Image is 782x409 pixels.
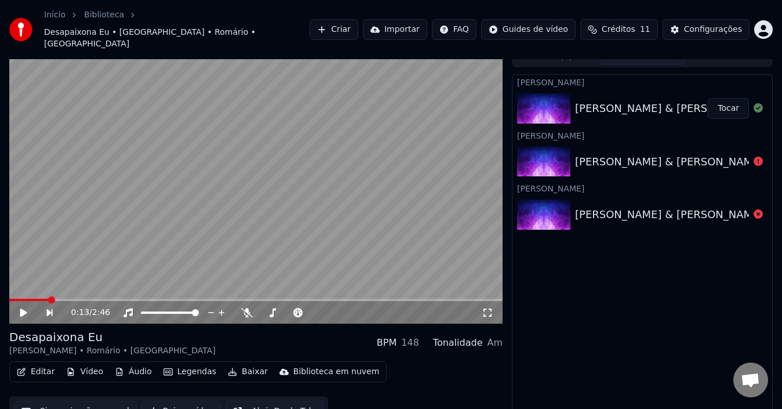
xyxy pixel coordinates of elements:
button: Créditos11 [580,19,658,40]
div: 148 [401,336,419,350]
span: Créditos [602,24,635,35]
button: Configurações [663,19,750,40]
span: 0:13 [71,307,89,318]
div: [PERSON_NAME] [512,128,772,142]
button: Guides de vídeo [481,19,576,40]
div: Configurações [684,24,742,35]
div: [PERSON_NAME] • Romário • [GEOGRAPHIC_DATA] [9,345,216,357]
button: Legendas [159,364,221,380]
a: Início [44,9,66,21]
div: Tonalidade [433,336,483,350]
button: Vídeo [61,364,108,380]
img: youka [9,18,32,41]
button: Editar [12,364,59,380]
div: Bate-papo aberto [733,363,768,397]
div: [PERSON_NAME] [512,75,772,89]
button: Importar [363,19,427,40]
div: / [71,307,99,318]
div: BPM [377,336,397,350]
span: Desapaixona Eu • [GEOGRAPHIC_DATA] • Romário • [GEOGRAPHIC_DATA] [44,27,310,50]
button: Áudio [110,364,157,380]
div: [PERSON_NAME] [512,181,772,195]
nav: breadcrumb [44,9,310,50]
div: Desapaixona Eu [9,329,216,345]
a: Biblioteca [84,9,124,21]
button: Criar [310,19,358,40]
button: FAQ [432,19,477,40]
div: Am [487,336,503,350]
button: Baixar [223,364,272,380]
span: 11 [640,24,650,35]
button: Tocar [708,98,749,119]
div: Biblioteca em nuvem [293,366,380,378]
span: 2:46 [92,307,110,318]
